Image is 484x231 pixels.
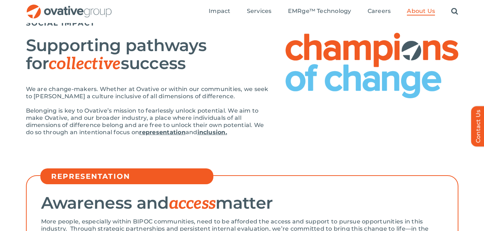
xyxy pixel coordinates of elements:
h2: Awareness and matter [41,194,443,213]
a: representation [139,129,185,136]
a: OG_Full_horizontal_RGB [26,4,112,10]
h5: SOCIAL IMPACT [26,19,458,27]
img: Social Impact – Champions of Change Logo [285,33,458,98]
p: We are change-makers. Whether at Ovative or within our communities, we seek to [PERSON_NAME] a cu... [26,86,271,100]
h2: Supporting pathways for success [26,36,271,73]
span: access [169,194,216,214]
span: and [186,129,197,136]
a: Services [247,8,272,15]
a: inclusion. [197,129,227,136]
h5: REPRESENTATION [51,172,210,181]
a: Impact [209,8,230,15]
a: Careers [368,8,391,15]
a: Search [451,8,458,15]
span: collective [49,54,120,74]
a: About Us [407,8,435,15]
a: EMRge™ Technology [288,8,351,15]
p: Belonging is key to Ovative’s mission to fearlessly unlock potential. We aim to make Ovative, and... [26,107,271,136]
